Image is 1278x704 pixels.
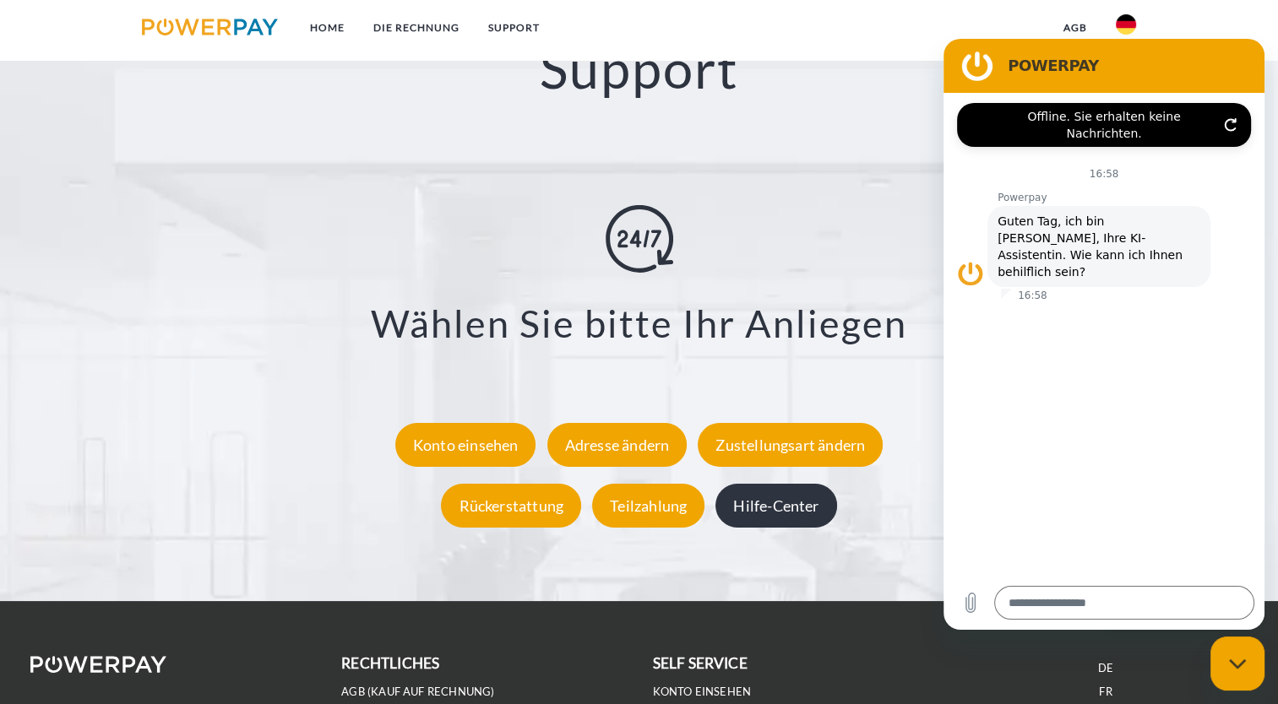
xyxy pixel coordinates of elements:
[341,654,439,672] b: rechtliches
[543,435,692,453] a: Adresse ändern
[693,435,887,453] a: Zustellungsart ändern
[437,496,585,514] a: Rückerstattung
[64,35,1215,102] h2: Support
[441,483,581,527] div: Rückerstattung
[1098,661,1113,675] a: DE
[341,685,494,699] a: AGB (Kauf auf Rechnung)
[653,654,748,672] b: self service
[698,422,883,466] div: Zustellungsart ändern
[715,483,836,527] div: Hilfe-Center
[588,496,709,514] a: Teilzahlung
[547,422,688,466] div: Adresse ändern
[85,300,1194,347] h3: Wählen Sie bitte Ihr Anliegen
[1210,636,1264,690] iframe: Schaltfläche zum Öffnen des Messaging-Fensters; Konversation läuft
[296,13,359,43] a: Home
[1116,14,1136,35] img: de
[592,483,704,527] div: Teilzahlung
[606,205,673,273] img: online-shopping.svg
[944,39,1264,630] iframe: Messaging-Fenster
[474,13,554,43] a: SUPPORT
[711,496,840,514] a: Hilfe-Center
[1099,685,1112,699] a: FR
[359,13,474,43] a: DIE RECHNUNG
[653,685,752,699] a: Konto einsehen
[395,422,536,466] div: Konto einsehen
[1049,13,1101,43] a: agb
[30,656,166,673] img: logo-powerpay-white.svg
[142,19,278,35] img: logo-powerpay.svg
[391,435,541,453] a: Konto einsehen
